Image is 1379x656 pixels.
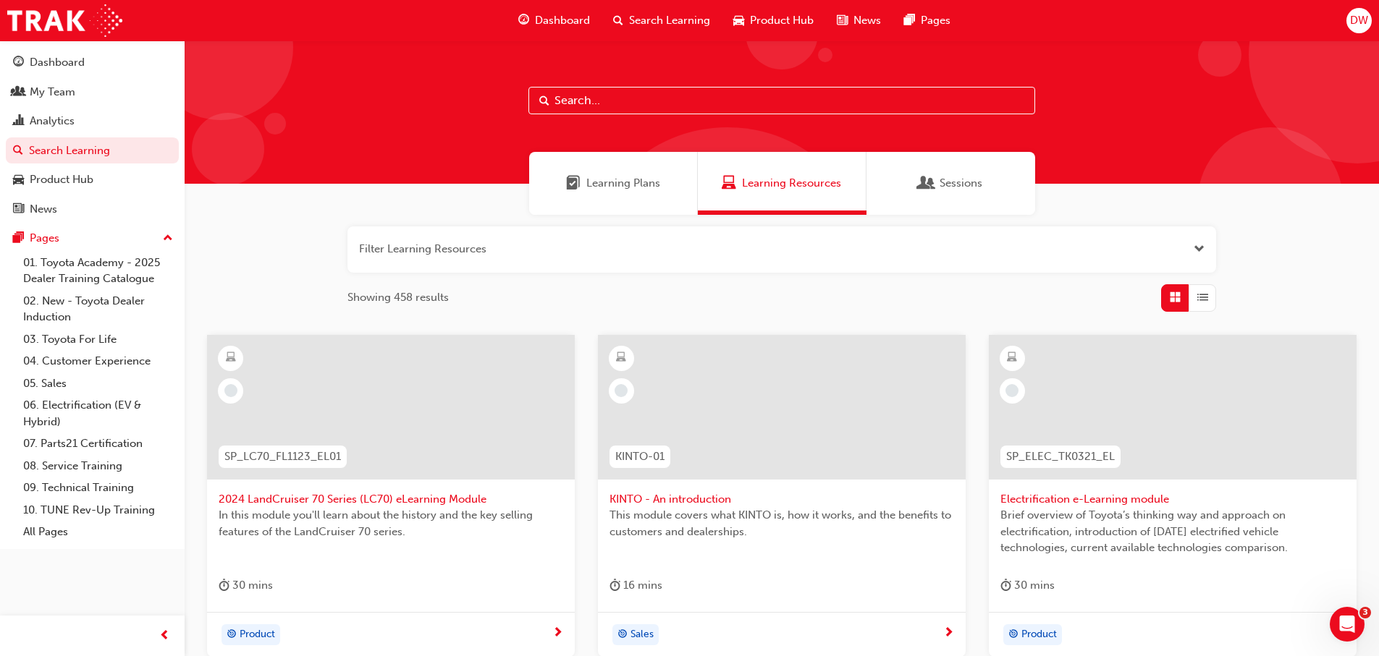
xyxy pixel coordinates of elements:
[750,12,814,29] span: Product Hub
[1330,607,1365,642] iframe: Intercom live chat
[1359,607,1371,618] span: 3
[30,171,93,188] div: Product Hub
[163,229,173,248] span: up-icon
[893,6,962,35] a: pages-iconPages
[518,12,529,30] span: guage-icon
[6,49,179,76] a: Dashboard
[6,225,179,252] button: Pages
[733,12,744,30] span: car-icon
[17,433,179,455] a: 07. Parts21 Certification
[921,12,950,29] span: Pages
[1000,507,1345,556] span: Brief overview of Toyota’s thinking way and approach on electrification, introduction of [DATE] e...
[631,626,654,643] span: Sales
[226,349,236,367] span: learningResourceType_ELEARNING-icon
[6,79,179,106] a: My Team
[1197,289,1208,306] span: List
[535,12,590,29] span: Dashboard
[1194,241,1205,257] button: Open the filter
[1170,289,1181,306] span: Grid
[227,626,237,644] span: target-icon
[30,230,59,247] div: Pages
[6,46,179,225] button: DashboardMy TeamAnalyticsSearch LearningProduct HubNews
[722,175,736,192] span: Learning Resources
[1350,12,1368,29] span: DW
[17,477,179,499] a: 09. Technical Training
[347,289,449,306] span: Showing 458 results
[224,384,237,397] span: learningRecordVerb_NONE-icon
[904,12,915,30] span: pages-icon
[240,626,275,643] span: Product
[17,290,179,328] a: 02. New - Toyota Dealer Induction
[17,499,179,521] a: 10. TUNE Rev-Up Training
[629,12,710,29] span: Search Learning
[610,507,954,540] span: This module covers what KINTO is, how it works, and the benefits to customers and dealerships.
[17,328,179,351] a: 03. Toyota For Life
[940,175,982,192] span: Sessions
[1008,626,1019,644] span: target-icon
[617,626,628,644] span: target-icon
[825,6,893,35] a: news-iconNews
[13,203,24,216] span: news-icon
[30,84,75,101] div: My Team
[610,576,662,595] div: 16 mins
[919,175,934,192] span: Sessions
[507,6,602,35] a: guage-iconDashboard
[13,86,24,99] span: people-icon
[6,166,179,193] a: Product Hub
[613,12,623,30] span: search-icon
[615,448,665,465] span: KINTO-01
[529,152,698,215] a: Learning PlansLearning Plans
[13,232,24,245] span: pages-icon
[6,137,179,164] a: Search Learning
[742,175,841,192] span: Learning Resources
[17,455,179,477] a: 08. Service Training
[13,115,24,128] span: chart-icon
[837,12,848,30] span: news-icon
[698,152,866,215] a: Learning ResourcesLearning Resources
[1007,349,1017,367] span: learningResourceType_ELEARNING-icon
[1000,491,1345,508] span: Electrification e-Learning module
[866,152,1035,215] a: SessionsSessions
[219,491,563,508] span: 2024 LandCruiser 70 Series (LC70) eLearning Module
[610,491,954,508] span: KINTO - An introduction
[219,576,229,595] span: duration-icon
[586,175,660,192] span: Learning Plans
[610,576,620,595] span: duration-icon
[1005,384,1019,397] span: learningRecordVerb_NONE-icon
[1006,448,1115,465] span: SP_ELEC_TK0321_EL
[159,627,170,645] span: prev-icon
[219,576,273,595] div: 30 mins
[943,627,954,640] span: next-icon
[853,12,881,29] span: News
[17,350,179,372] a: 04. Customer Experience
[219,507,563,540] span: In this module you'll learn about the history and the key selling features of the LandCruiser 70 ...
[17,394,179,433] a: 06. Electrification (EV & Hybrid)
[17,372,179,395] a: 05. Sales
[30,54,85,71] div: Dashboard
[30,113,75,129] div: Analytics
[13,56,24,69] span: guage-icon
[722,6,825,35] a: car-iconProduct Hub
[13,145,23,158] span: search-icon
[616,349,626,367] span: learningResourceType_ELEARNING-icon
[566,175,581,192] span: Learning Plans
[1021,626,1057,643] span: Product
[602,6,722,35] a: search-iconSearch Learning
[17,252,179,290] a: 01. Toyota Academy - 2025 Dealer Training Catalogue
[17,521,179,543] a: All Pages
[30,201,57,218] div: News
[7,4,122,37] img: Trak
[13,174,24,187] span: car-icon
[6,196,179,223] a: News
[1000,576,1055,595] div: 30 mins
[224,448,341,465] span: SP_LC70_FL1123_EL01
[528,87,1035,114] input: Search...
[1000,576,1011,595] span: duration-icon
[552,627,563,640] span: next-icon
[6,108,179,135] a: Analytics
[615,384,628,397] span: learningRecordVerb_NONE-icon
[1346,8,1372,33] button: DW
